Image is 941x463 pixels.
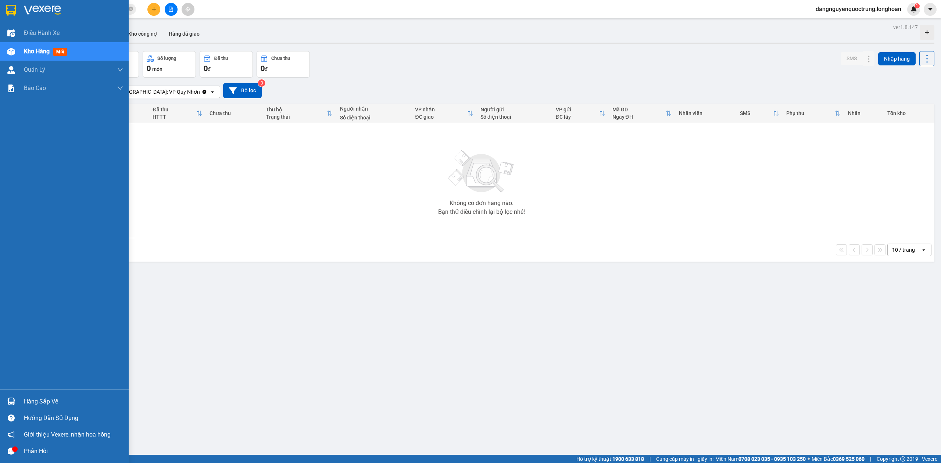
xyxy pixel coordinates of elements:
img: warehouse-icon [7,29,15,37]
strong: 0369 525 060 [833,456,865,462]
th: Toggle SortBy [149,104,205,123]
svg: open [921,247,927,253]
div: Đã thu [214,56,228,61]
span: close-circle [129,7,133,11]
th: Toggle SortBy [609,104,676,123]
button: plus [147,3,160,16]
button: Nhập hàng [878,52,916,65]
th: Toggle SortBy [783,104,844,123]
th: Toggle SortBy [262,104,336,123]
span: ⚪️ [808,457,810,460]
span: Giới thiệu Vexere, nhận hoa hồng [24,430,111,439]
span: 0 [261,64,265,73]
span: | [650,455,651,463]
div: Thu hộ [266,107,326,112]
span: món [152,66,162,72]
div: Tồn kho [887,110,931,116]
sup: 1 [915,3,920,8]
button: SMS [841,52,863,65]
div: Nhãn [848,110,880,116]
div: VP nhận [415,107,467,112]
svg: open [210,89,215,95]
div: Ngày ĐH [612,114,666,120]
button: Kho công nợ [122,25,163,43]
div: Mã GD [612,107,666,112]
img: solution-icon [7,85,15,92]
span: mới [53,48,67,56]
span: Quản Lý [24,65,45,74]
sup: 3 [258,79,265,87]
span: Miền Nam [715,455,806,463]
div: ver 1.8.147 [893,23,918,31]
div: Bạn thử điều chỉnh lại bộ lọc nhé! [438,209,525,215]
span: caret-down [927,6,934,12]
div: SMS [740,110,773,116]
span: đ [208,66,211,72]
span: đ [265,66,268,72]
div: Chưa thu [210,110,259,116]
div: Phụ thu [786,110,835,116]
div: Đã thu [153,107,196,112]
div: Hàng sắp về [24,396,123,407]
span: message [8,448,15,455]
span: down [117,85,123,91]
img: warehouse-icon [7,66,15,74]
div: Phản hồi [24,446,123,457]
button: Đã thu0đ [200,51,253,78]
div: Hướng dẫn sử dụng [24,413,123,424]
span: aim [185,7,190,12]
span: 0 [147,64,151,73]
span: Hỗ trợ kỹ thuật: [576,455,644,463]
span: Cung cấp máy in - giấy in: [656,455,713,463]
button: Số lượng0món [143,51,196,78]
button: Bộ lọc [223,83,262,98]
div: HTTT [153,114,196,120]
th: Toggle SortBy [411,104,477,123]
th: Toggle SortBy [552,104,609,123]
span: close-circle [129,6,133,13]
img: warehouse-icon [7,398,15,405]
img: svg+xml;base64,PHN2ZyBjbGFzcz0ibGlzdC1wbHVnX19zdmciIHhtbG5zPSJodHRwOi8vd3d3LnczLm9yZy8yMDAwL3N2Zy... [445,146,518,197]
div: ĐC lấy [556,114,599,120]
span: copyright [900,456,905,462]
button: caret-down [924,3,937,16]
div: Chưa thu [271,56,290,61]
span: down [117,67,123,73]
span: dangnguyenquoctrung.longhoan [810,4,907,14]
div: Nhân viên [679,110,733,116]
div: Số lượng [157,56,176,61]
div: [GEOGRAPHIC_DATA]: VP Quy Nhơn [117,88,200,96]
div: 10 / trang [892,246,915,254]
th: Toggle SortBy [736,104,783,123]
div: Người nhận [340,106,408,112]
img: icon-new-feature [910,6,917,12]
img: logo-vxr [6,5,16,16]
button: Hàng đã giao [163,25,205,43]
button: aim [182,3,194,16]
div: Số điện thoại [340,115,408,121]
span: Báo cáo [24,83,46,93]
span: file-add [168,7,173,12]
svg: Clear value [201,89,207,95]
span: question-circle [8,414,15,421]
div: Người gửi [480,107,548,112]
div: VP gửi [556,107,599,112]
div: Số điện thoại [480,114,548,120]
span: plus [151,7,157,12]
span: 0 [204,64,208,73]
button: Chưa thu0đ [257,51,310,78]
span: notification [8,431,15,438]
span: Kho hàng [24,48,50,55]
span: 1 [916,3,918,8]
span: Miền Bắc [812,455,865,463]
div: Trạng thái [266,114,326,120]
span: Điều hành xe [24,28,60,37]
strong: 0708 023 035 - 0935 103 250 [738,456,806,462]
button: file-add [165,3,178,16]
img: warehouse-icon [7,48,15,55]
div: ĐC giao [415,114,467,120]
span: | [870,455,871,463]
strong: 1900 633 818 [612,456,644,462]
div: Tạo kho hàng mới [920,25,934,40]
